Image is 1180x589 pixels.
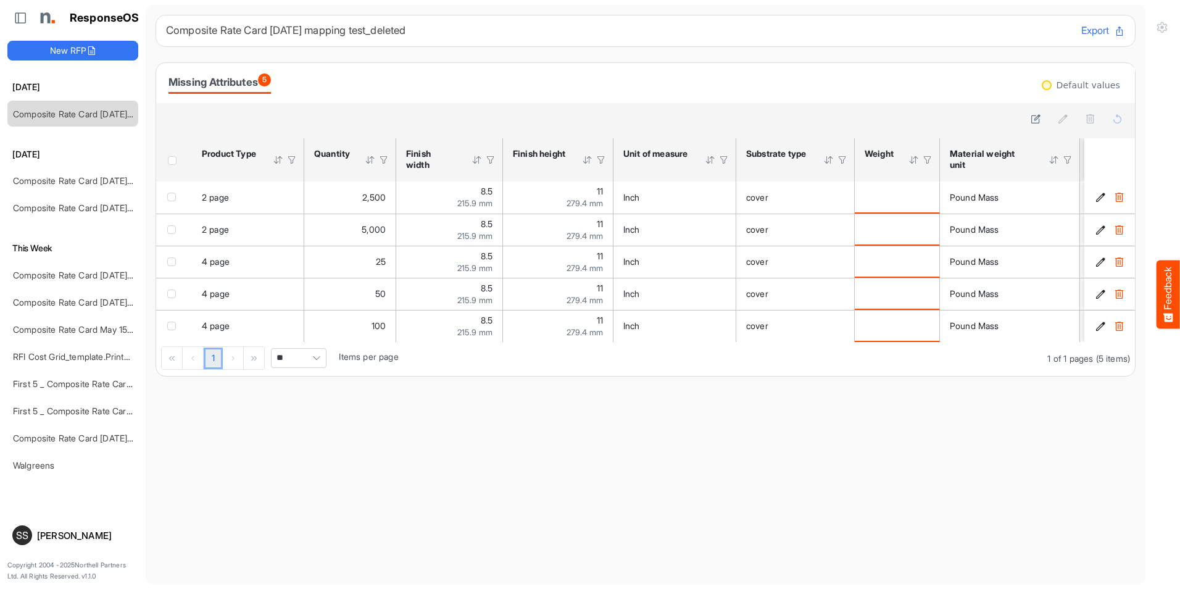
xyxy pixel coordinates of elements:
td: 11 is template cell Column Header httpsnorthellcomontologiesmapping-rulesmeasurementhasfinishsize... [503,182,613,214]
td: 8.5 is template cell Column Header httpsnorthellcomontologiesmapping-rulesmeasurementhasfinishsiz... [396,278,503,310]
span: Pagerdropdown [271,348,326,368]
td: 2 page is template cell Column Header product-type [192,214,304,246]
td: checkbox [156,214,192,246]
span: 2 page [202,224,229,235]
div: Product Type [202,148,257,159]
td: Inch is template cell Column Header httpsnorthellcomontologiesmapping-rulesmeasurementhasunitofme... [613,214,736,246]
button: Delete [1113,256,1125,268]
span: 11 [597,219,603,229]
span: 4 page [202,320,230,331]
button: Delete [1113,320,1125,332]
span: 100 [372,320,386,331]
button: Delete [1113,288,1125,300]
td: cover is template cell Column Header httpsnorthellcomontologiesmapping-rulesmaterialhassubstratem... [736,182,855,214]
div: Filter Icon [378,154,389,165]
td: 85dd4ff4-cc47-4483-89a8-b4431eb20b15 is template cell Column Header [1084,310,1137,342]
td: 11 is template cell Column Header httpsnorthellcomontologiesmapping-rulesmeasurementhasfinishsize... [503,246,613,278]
a: Composite Rate Card [DATE] mapping test [13,433,181,443]
div: Filter Icon [1062,154,1073,165]
span: 11 [597,315,603,325]
a: Composite Rate Card May 15-2 [13,324,136,335]
span: Inch [623,192,640,203]
div: Material weight unit [950,148,1032,170]
td: checkbox [156,182,192,214]
td: Pound Mass is template cell Column Header httpsnorthellcomontologiesmapping-rulesmaterialhasmater... [940,182,1080,214]
a: Composite Rate Card [DATE] mapping test_deleted [13,109,215,119]
td: 11 is template cell Column Header httpsnorthellcomontologiesmapping-rulesmeasurementhasfinishsize... [503,214,613,246]
td: is template cell Column Header httpsnorthellcomontologiesmapping-rulesmaterialhasmaterialweight [855,310,940,342]
span: 215.9 mm [457,263,492,273]
span: cover [746,256,768,267]
span: 4 page [202,288,230,299]
a: Composite Rate Card [DATE] mapping test_deleted [13,175,215,186]
td: 8.5 is template cell Column Header httpsnorthellcomontologiesmapping-rulesmeasurementhasfinishsiz... [396,310,503,342]
span: 279.4 mm [567,327,603,337]
span: cover [746,192,768,203]
td: 100 is template cell Column Header httpsnorthellcomontologiesmapping-rulesorderhasquantity [304,310,396,342]
img: Northell [34,6,59,30]
div: Finish width [406,148,455,170]
td: Inch is template cell Column Header httpsnorthellcomontologiesmapping-rulesmeasurementhasunitofme... [613,246,736,278]
div: Filter Icon [922,154,933,165]
h6: This Week [7,241,138,255]
span: Inch [623,288,640,299]
span: 11 [597,251,603,261]
span: 215.9 mm [457,198,492,208]
div: Unit of measure [623,148,689,159]
span: 279.4 mm [567,231,603,241]
span: 50 [375,288,386,299]
span: 1 of 1 pages [1047,353,1093,364]
span: 279.4 mm [567,198,603,208]
div: Default values [1057,81,1120,90]
span: (5 items) [1096,353,1130,364]
span: 279.4 mm [567,295,603,305]
div: Substrate type [746,148,807,159]
div: Weight [865,148,892,159]
div: Go to first page [162,347,183,369]
span: Inch [623,256,640,267]
td: checkbox [156,246,192,278]
div: Finish height [513,148,566,159]
span: 2,500 [362,192,386,203]
td: 9e1c1660-f1fb-4e94-90b4-4f23c58060d0 is template cell Column Header [1084,246,1137,278]
button: Edit [1094,223,1107,236]
td: cover is template cell Column Header httpsnorthellcomontologiesmapping-rulesmaterialhassubstratem... [736,246,855,278]
td: 4 page is template cell Column Header product-type [192,278,304,310]
span: Pound Mass [950,288,999,299]
a: Composite Rate Card [DATE] mapping test_deleted [13,203,215,213]
td: is template cell Column Header httpsnorthellcomontologiesmapping-rulesmaterialhasmaterialweight [855,214,940,246]
span: 8.5 [481,251,492,261]
span: 25 [376,256,386,267]
a: First 5 _ Composite Rate Card [DATE] [13,406,161,416]
div: Quantity [314,148,349,159]
td: 50 is template cell Column Header httpsnorthellcomontologiesmapping-rulesorderhasquantity [304,278,396,310]
button: Feedback [1157,261,1180,329]
button: Edit [1094,288,1107,300]
span: 8.5 [481,283,492,293]
button: Delete [1113,191,1125,204]
td: 151b78c6-0a89-4aeb-bf73-a952069059b5 is template cell Column Header [1084,278,1137,310]
button: Edit [1094,256,1107,268]
span: 8.5 [481,186,492,196]
td: 11 is template cell Column Header httpsnorthellcomontologiesmapping-rulesmeasurementhasfinishsize... [503,310,613,342]
span: Inch [623,224,640,235]
td: Pound Mass is template cell Column Header httpsnorthellcomontologiesmapping-rulesmaterialhasmater... [940,214,1080,246]
div: [PERSON_NAME] [37,531,133,540]
td: cover is template cell Column Header httpsnorthellcomontologiesmapping-rulesmaterialhassubstratem... [736,278,855,310]
td: 2 page is template cell Column Header product-type [192,182,304,214]
span: 215.9 mm [457,295,492,305]
td: 4 page is template cell Column Header product-type [192,310,304,342]
td: Inch is template cell Column Header httpsnorthellcomontologiesmapping-rulesmeasurementhasunitofme... [613,182,736,214]
td: is template cell Column Header httpsnorthellcomontologiesmapping-rulesmaterialhasmaterialweight [855,246,940,278]
h6: [DATE] [7,148,138,161]
div: Filter Icon [485,154,496,165]
td: Inch is template cell Column Header httpsnorthellcomontologiesmapping-rulesmeasurementhasunitofme... [613,278,736,310]
span: 5 [258,73,271,86]
td: checkbox [156,310,192,342]
td: is template cell Column Header httpsnorthellcomontologiesmapping-rulesmaterialhasmaterialweight [855,278,940,310]
span: cover [746,288,768,299]
th: Header checkbox [156,138,192,182]
button: New RFP [7,41,138,61]
span: Pound Mass [950,224,999,235]
span: 11 [597,283,603,293]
